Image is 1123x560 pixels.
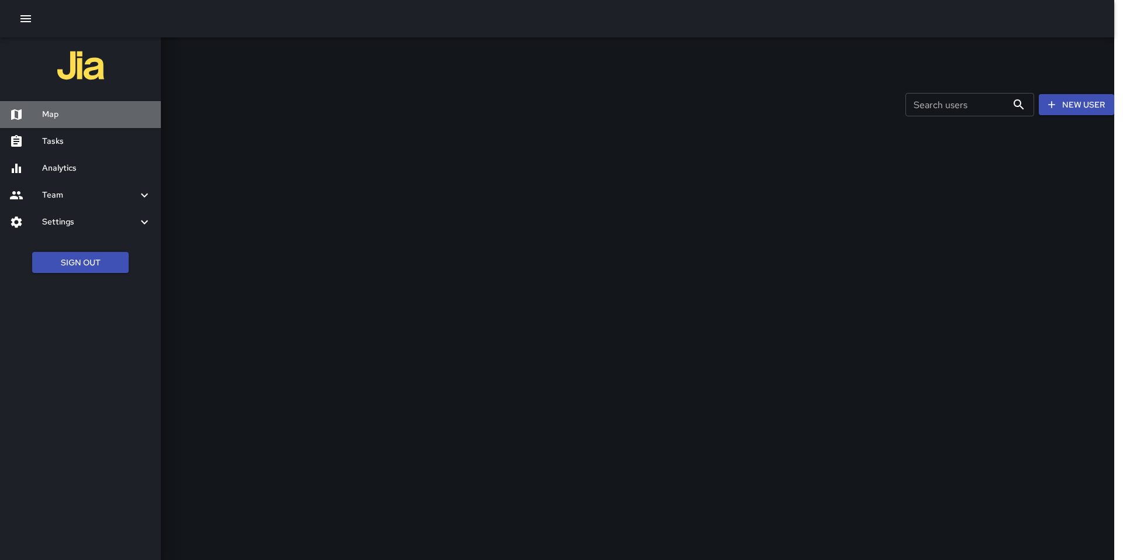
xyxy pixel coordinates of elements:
h6: Map [42,108,151,121]
button: Sign Out [32,252,129,274]
h6: Team [42,189,137,202]
h6: Settings [42,216,137,229]
h6: Tasks [42,135,151,148]
img: jia-logo [57,42,104,89]
h6: Analytics [42,162,151,175]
